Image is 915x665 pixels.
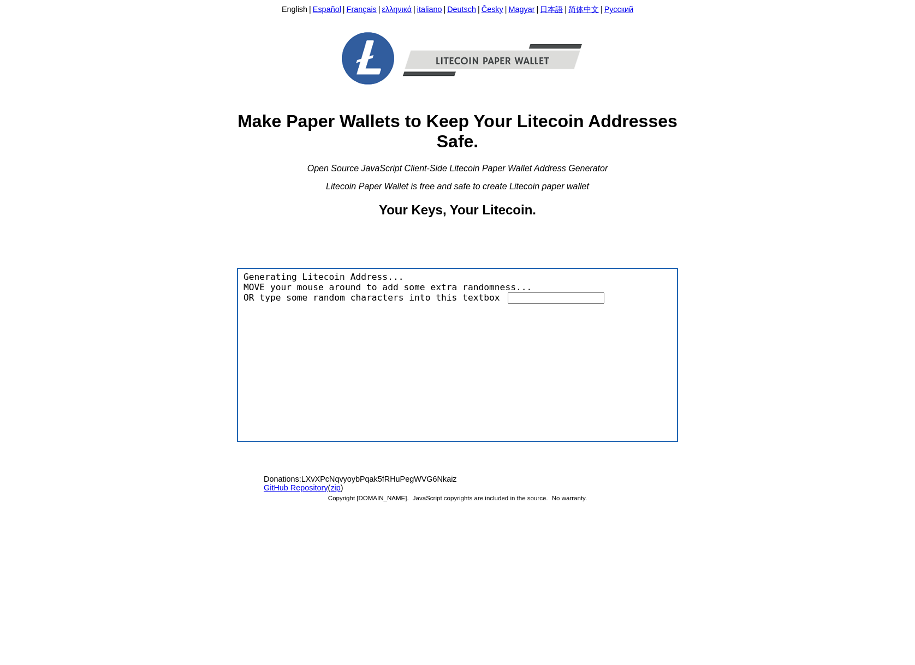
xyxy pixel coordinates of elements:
div: | | | | | | | | | | [237,4,678,17]
span: No warranty. [551,489,588,507]
span: OR type some random characters into this textbox [241,290,503,303]
div: Litecoin Paper Wallet is free and safe to create Litecoin paper wallet [237,182,678,191]
a: 简体中文 [568,5,599,14]
a: 日本語 [540,5,563,14]
span: Donations: [264,475,301,483]
h1: Make Paper Wallets to Keep Your Litecoin Addresses Safe. [237,111,678,152]
a: Français [347,5,377,14]
span: ( ) [253,483,509,492]
span: LXvXPcNqvyoybPqak5fRHuPegWVG6Nkaiz [253,475,509,483]
span: Generating Litecoin Address... [241,269,407,282]
a: Česky [482,5,503,14]
h2: Your Keys, Your Litecoin. [237,202,678,218]
a: Español [313,5,341,14]
a: Magyar [508,5,534,14]
img: Free-Litecoin-Paper-Wallet [310,19,605,98]
span: JavaScript copyrights are included in the source. [412,489,549,507]
a: ελληνικά [382,5,412,14]
span: Copyright [DOMAIN_NAME]. [327,489,410,507]
a: Deutsch [447,5,476,14]
a: Русский [604,5,633,14]
a: English [282,5,307,14]
a: zip [330,483,340,492]
span: MOVE your mouse around to add some extra randomness... [241,279,534,292]
div: Open Source JavaScript Client-Side Litecoin Paper Wallet Address Generator [237,164,678,173]
a: GitHub Repository [264,483,328,492]
a: italiano [417,5,442,14]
